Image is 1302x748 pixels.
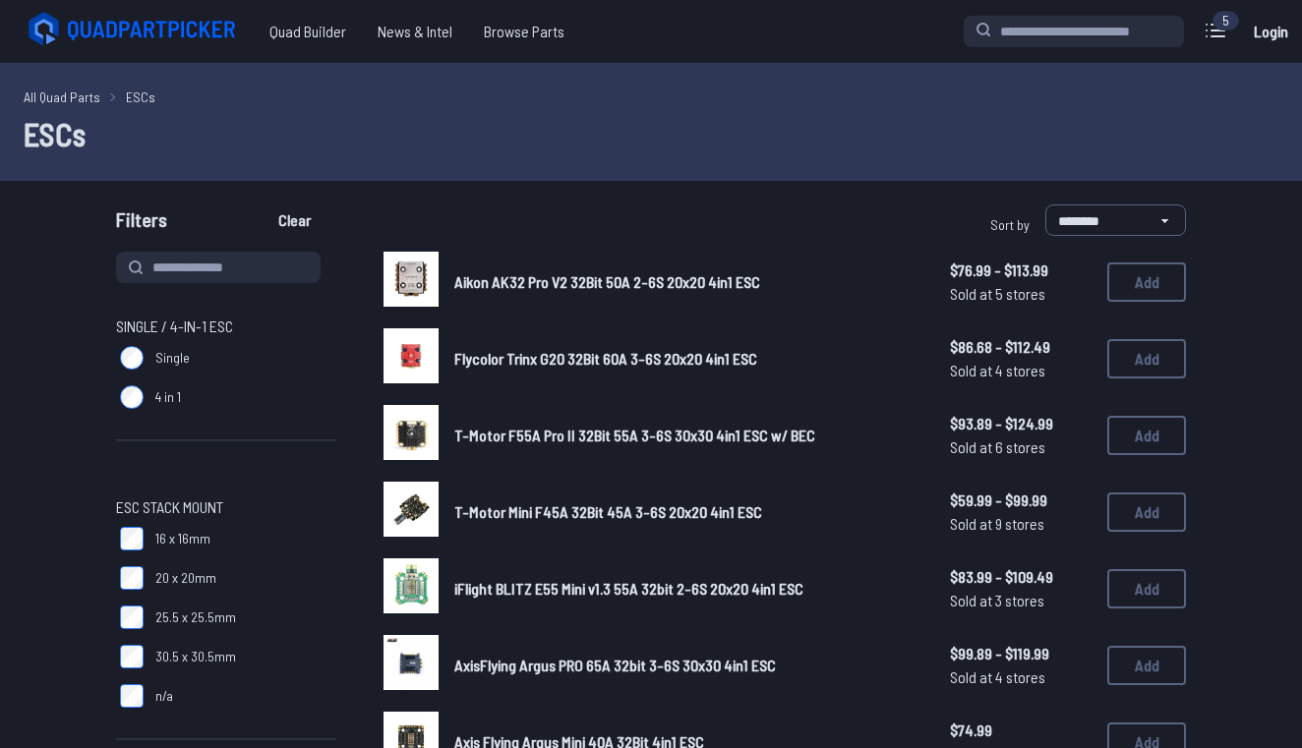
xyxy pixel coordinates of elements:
[1107,262,1186,302] button: Add
[126,86,155,107] a: ESCs
[120,566,144,590] input: 20 x 20mm
[454,272,760,291] span: Aikon AK32 Pro V2 32Bit 50A 2-6S 20x20 4in1 ESC
[1045,204,1186,236] select: Sort by
[454,349,757,368] span: Flycolor Trinx G20 32Bit 60A 3-6S 20x20 4in1 ESC
[155,647,236,666] span: 30.5 x 30.5mm
[116,315,233,338] span: Single / 4-in-1 ESC
[950,565,1092,589] span: $83.99 - $109.49
[120,645,144,668] input: 30.5 x 30.5mm
[990,216,1030,233] span: Sort by
[454,502,762,521] span: T-Motor Mini F45A 32Bit 45A 3-6S 20x20 4in1 ESC
[950,335,1092,359] span: $86.68 - $112.49
[950,589,1092,612] span: Sold at 3 stores
[155,607,236,627] span: 25.5 x 25.5mm
[262,204,327,236] button: Clear
[950,282,1092,306] span: Sold at 5 stores
[384,328,439,389] a: image
[120,527,144,550] input: 16 x 16mm
[454,426,815,444] span: T-Motor F55A Pro II 32Bit 55A 3-6S 30x30 4in1 ESC w/ BEC
[155,686,173,706] span: n/a
[384,558,439,613] img: image
[24,110,1278,157] h1: ESCs
[24,86,100,107] a: All Quad Parts
[454,579,803,598] span: iFlight BLITZ E55 Mini v1.3 55A 32bit 2-6S 20x20 4in1 ESC
[384,635,439,696] a: image
[120,346,144,370] input: Single
[384,328,439,383] img: image
[950,412,1092,435] span: $93.89 - $124.99
[362,12,468,51] a: News & Intel
[454,347,918,371] a: Flycolor Trinx G20 32Bit 60A 3-6S 20x20 4in1 ESC
[950,719,1092,742] span: $74.99
[384,252,439,313] a: image
[454,500,918,524] a: T-Motor Mini F45A 32Bit 45A 3-6S 20x20 4in1 ESC
[1107,646,1186,685] button: Add
[454,656,776,674] span: AxisFlying Argus PRO 65A 32bit 3-6S 30x30 4in1 ESC
[950,512,1092,536] span: Sold at 9 stores
[950,435,1092,459] span: Sold at 6 stores
[384,405,439,460] img: image
[454,577,918,601] a: iFlight BLITZ E55 Mini v1.3 55A 32bit 2-6S 20x20 4in1 ESC
[254,12,362,51] a: Quad Builder
[116,204,167,244] span: Filters
[454,424,918,447] a: T-Motor F55A Pro II 32Bit 55A 3-6S 30x30 4in1 ESC w/ BEC
[384,405,439,466] a: image
[950,259,1092,282] span: $76.99 - $113.99
[120,605,144,629] input: 25.5 x 25.5mm
[454,270,918,294] a: Aikon AK32 Pro V2 32Bit 50A 2-6S 20x20 4in1 ESC
[950,642,1092,665] span: $99.89 - $119.99
[384,252,439,307] img: image
[384,635,439,690] img: image
[454,654,918,677] a: AxisFlying Argus PRO 65A 32bit 3-6S 30x30 4in1 ESC
[384,482,439,537] img: image
[384,558,439,619] a: image
[1247,12,1294,51] a: Login
[155,387,181,407] span: 4 in 1
[384,482,439,543] a: image
[1107,416,1186,455] button: Add
[155,348,190,368] span: Single
[120,684,144,708] input: n/a
[116,495,223,519] span: ESC Stack Mount
[950,359,1092,382] span: Sold at 4 stores
[1107,339,1186,378] button: Add
[155,568,216,588] span: 20 x 20mm
[1213,11,1239,30] div: 5
[1107,492,1186,532] button: Add
[1107,569,1186,608] button: Add
[120,385,144,409] input: 4 in 1
[950,489,1092,512] span: $59.99 - $99.99
[950,665,1092,689] span: Sold at 4 stores
[155,529,210,548] span: 16 x 16mm
[468,12,580,51] a: Browse Parts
